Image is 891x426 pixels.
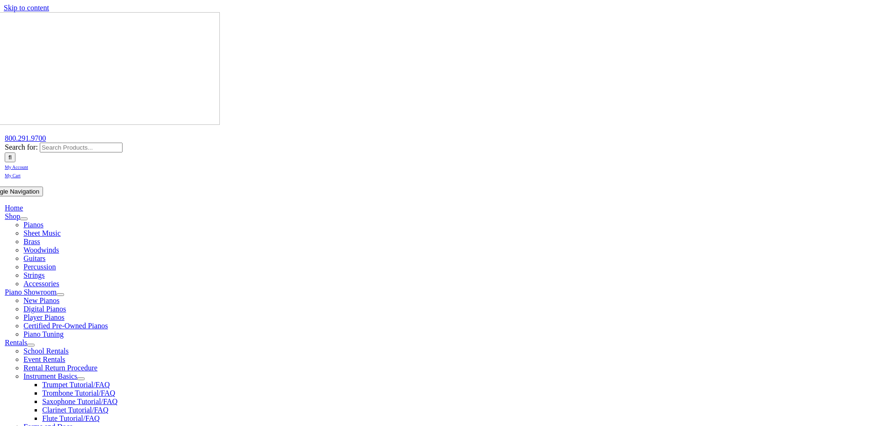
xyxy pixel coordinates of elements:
a: New Pianos [23,296,59,304]
input: Search Products... [40,143,123,152]
a: Clarinet Tutorial/FAQ [42,406,109,414]
span: Search for: [5,143,38,151]
span: My Account [5,165,28,170]
a: Rental Return Procedure [23,364,97,372]
a: Player Pianos [23,313,65,321]
a: Piano Showroom [5,288,57,296]
a: Trombone Tutorial/FAQ [42,389,115,397]
a: Strings [23,271,44,279]
button: Open submenu of Rentals [27,344,35,347]
a: Event Rentals [23,355,65,363]
button: Open submenu of Piano Showroom [57,293,64,296]
button: Open submenu of Instrument Basics [77,377,85,380]
a: Digital Pianos [23,305,66,313]
input: Search [5,152,15,162]
a: School Rentals [23,347,68,355]
a: Brass [23,238,40,245]
a: Certified Pre-Owned Pianos [23,322,108,330]
a: Home [5,204,23,212]
span: My Cart [5,173,21,178]
button: Open submenu of Shop [20,217,28,220]
a: Shop [5,212,20,220]
a: Sheet Music [23,229,61,237]
a: Accessories [23,280,59,288]
a: Percussion [23,263,56,271]
a: Flute Tutorial/FAQ [42,414,100,422]
a: My Account [5,162,28,170]
a: Woodwinds [23,246,59,254]
a: Guitars [23,254,45,262]
a: Trumpet Tutorial/FAQ [42,381,109,389]
a: Rentals [5,339,27,347]
a: Skip to content [4,4,49,12]
a: Saxophone Tutorial/FAQ [42,397,117,405]
a: Piano Tuning [23,330,64,338]
a: Instrument Basics [23,372,77,380]
a: 800.291.9700 [5,134,46,142]
a: Pianos [23,221,43,229]
a: My Cart [5,171,21,179]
